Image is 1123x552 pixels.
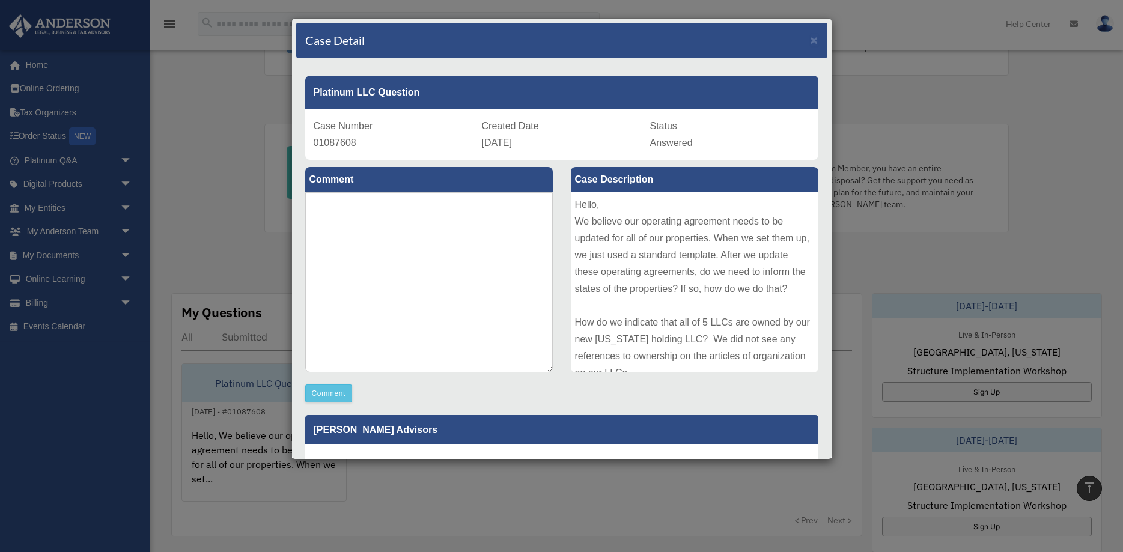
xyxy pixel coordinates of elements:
span: 01087608 [314,138,356,148]
span: [DATE] [482,138,512,148]
span: Answered [650,138,693,148]
button: Close [811,34,818,46]
b: Update date : [314,457,365,466]
span: × [811,33,818,47]
div: Hello, We believe our operating agreement needs to be updated for all of our properties. When we ... [571,192,818,372]
p: [PERSON_NAME] Advisors [305,415,818,444]
h4: Case Detail [305,32,365,49]
span: Created Date [482,121,539,131]
span: Case Number [314,121,373,131]
label: Case Description [571,167,818,192]
button: Comment [305,384,353,402]
div: Platinum LLC Question [305,76,818,109]
label: Comment [305,167,553,192]
span: Status [650,121,677,131]
small: [DATE] [314,457,391,466]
